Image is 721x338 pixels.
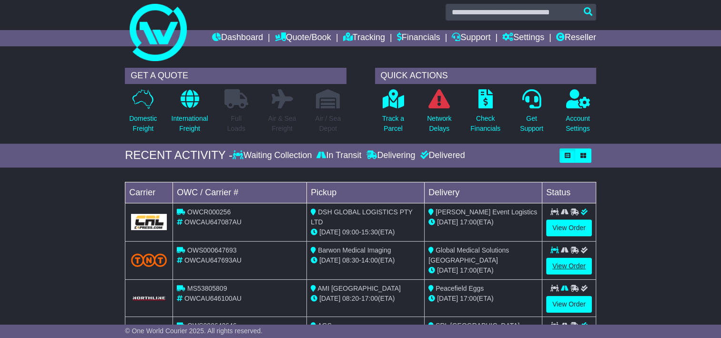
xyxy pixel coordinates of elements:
[437,266,458,274] span: [DATE]
[565,89,590,139] a: AccountSettings
[315,114,341,134] p: Air / Sea Depot
[437,295,458,302] span: [DATE]
[502,30,544,46] a: Settings
[436,208,537,216] span: [PERSON_NAME] Event Logistics
[364,150,417,161] div: Delivering
[131,253,167,266] img: TNT_Domestic.png
[546,296,592,313] a: View Order
[311,227,420,237] div: - (ETA)
[187,285,227,292] span: MS53805809
[318,246,391,254] span: Barwon Medical Imaging
[319,228,340,236] span: [DATE]
[452,30,490,46] a: Support
[566,114,590,134] p: Account Settings
[131,296,167,301] img: GetCarrierServiceLogo
[436,322,519,329] span: SRL [GEOGRAPHIC_DATA]
[397,30,440,46] a: Financials
[361,228,378,236] span: 15:30
[519,89,544,139] a: GetSupport
[307,182,425,203] td: Pickup
[361,256,378,264] span: 14:00
[427,114,451,134] p: Network Delays
[342,256,359,264] span: 08:30
[361,295,378,302] span: 17:00
[317,285,401,292] span: AMI [GEOGRAPHIC_DATA]
[125,327,263,335] span: © One World Courier 2025. All rights reserved.
[460,295,477,302] span: 17:00
[546,220,592,236] a: View Order
[173,182,307,203] td: OWC / Carrier #
[460,266,477,274] span: 17:00
[184,295,242,302] span: OWCAU646100AU
[342,295,359,302] span: 08:20
[542,182,596,203] td: Status
[184,256,242,264] span: OWCAU647693AU
[184,218,242,226] span: OWCAU647087AU
[382,114,404,134] p: Track a Parcel
[382,89,405,139] a: Track aParcel
[428,265,538,275] div: (ETA)
[437,218,458,226] span: [DATE]
[425,182,542,203] td: Delivery
[171,114,208,134] p: International Freight
[275,30,331,46] a: Quote/Book
[224,114,248,134] p: Full Loads
[428,294,538,304] div: (ETA)
[428,217,538,227] div: (ETA)
[187,246,237,254] span: OWS000647693
[171,89,208,139] a: InternationalFreight
[319,256,340,264] span: [DATE]
[131,214,167,230] img: GetCarrierServiceLogo
[233,150,314,161] div: Waiting Collection
[187,322,237,329] span: OWS000642646
[125,182,173,203] td: Carrier
[317,322,332,329] span: AGS
[311,255,420,265] div: - (ETA)
[311,294,420,304] div: - (ETA)
[417,150,465,161] div: Delivered
[212,30,263,46] a: Dashboard
[470,89,501,139] a: CheckFinancials
[375,68,596,84] div: QUICK ACTIONS
[342,228,359,236] span: 09:00
[187,208,231,216] span: OWCR000256
[520,114,543,134] p: Get Support
[460,218,477,226] span: 17:00
[436,285,484,292] span: Peacefield Eggs
[129,89,157,139] a: DomesticFreight
[311,208,412,226] span: DSH GLOBAL LOGISTICS PTY LTD
[343,30,385,46] a: Tracking
[319,295,340,302] span: [DATE]
[470,114,500,134] p: Check Financials
[125,148,233,162] div: RECENT ACTIVITY -
[314,150,364,161] div: In Transit
[556,30,596,46] a: Reseller
[125,68,346,84] div: GET A QUOTE
[427,89,452,139] a: NetworkDelays
[428,246,509,264] span: Global Medical Solutions [GEOGRAPHIC_DATA]
[129,114,157,134] p: Domestic Freight
[546,258,592,275] a: View Order
[268,114,296,134] p: Air & Sea Freight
